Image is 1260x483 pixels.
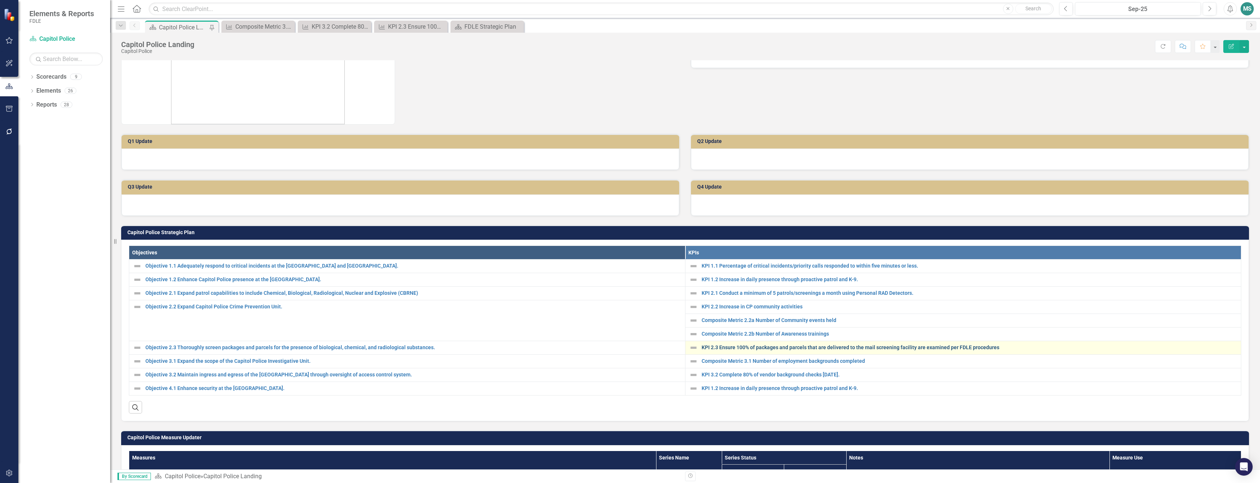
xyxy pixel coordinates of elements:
div: Open Intercom Messenger [1235,458,1253,476]
div: 26 [65,88,76,94]
a: Objective 4.1 Enhance security at the [GEOGRAPHIC_DATA]. [145,386,681,391]
td: Double-Click to Edit Right Click for Context Menu [129,341,685,355]
img: Not Defined [133,384,142,393]
span: By Scorecard [117,473,151,480]
td: Double-Click to Edit Right Click for Context Menu [129,273,685,287]
img: Not Defined [133,303,142,311]
a: Objective 1.1 Adequately respond to critical incidents at the [GEOGRAPHIC_DATA] and [GEOGRAPHIC_D... [145,263,681,269]
img: Not Defined [133,262,142,271]
h3: Q4 Update [697,184,1245,190]
a: KPI 1.1 Percentage of critical incidents/priority calls responded to within five minutes or less. [702,263,1238,269]
div: 28 [61,101,72,108]
td: Double-Click to Edit Right Click for Context Menu [685,273,1241,287]
a: Capitol Police [29,35,103,43]
a: KPI 3.2 Complete 80% of vendor background checks [DATE]. [300,22,369,31]
div: Capitol Police [121,49,194,54]
div: » [155,472,680,481]
h3: Capitol Police Measure Updater [127,435,1245,440]
div: Sep-25 [1078,5,1198,14]
td: Double-Click to Edit Right Click for Context Menu [129,368,685,382]
small: FDLE [29,18,94,24]
div: Capitol Police Landing [121,40,194,49]
img: Not Defined [689,262,698,271]
td: Double-Click to Edit Right Click for Context Menu [685,355,1241,368]
td: Double-Click to Edit Right Click for Context Menu [685,368,1241,382]
img: Not Defined [689,289,698,298]
a: KPI 2.1 Conduct a minimum of 5 patrols/screenings a month using Personal RAD Detectors. [702,290,1238,296]
a: KPI 2.3 Ensure 100% of packages and parcels that are delivered to the mail screening facility are... [702,345,1238,350]
a: FDLE Strategic Plan [452,22,522,31]
a: Objective 3.2 Maintain ingress and egress of the [GEOGRAPHIC_DATA] through oversight of access co... [145,372,681,378]
img: Not Defined [133,343,142,352]
td: Double-Click to Edit Right Click for Context Menu [685,328,1241,341]
td: Double-Click to Edit Right Click for Context Menu [129,382,685,396]
td: Double-Click to Edit Right Click for Context Menu [685,314,1241,328]
a: Elements [36,87,61,95]
h3: Q2 Update [697,139,1245,144]
a: Composite Metric 3.1 Number of employment backgrounds completed [223,22,293,31]
img: Not Defined [133,371,142,379]
img: Not Defined [133,357,142,366]
img: Not Defined [689,371,698,379]
img: Not Defined [133,289,142,298]
a: Objective 2.2 Expand Capitol Police Crime Prevention Unit. [145,304,681,310]
img: Not Defined [689,384,698,393]
td: Double-Click to Edit Right Click for Context Menu [685,382,1241,396]
img: Not Defined [133,275,142,284]
img: Not Defined [689,316,698,325]
h3: Q1 Update [128,139,676,144]
h3: Q3 Update [128,184,676,190]
a: Objective 2.1 Expand patrol capabilities to include Chemical, Biological, Radiological, Nuclear a... [145,290,681,296]
a: Objective 1.2 Enhance Capitol Police presence at the [GEOGRAPHIC_DATA]. [145,277,681,282]
button: MS [1241,2,1254,15]
img: Not Defined [689,357,698,366]
td: Double-Click to Edit Right Click for Context Menu [129,300,685,341]
input: Search ClearPoint... [149,3,1054,15]
div: KPI 3.2 Complete 80% of vendor background checks [DATE]. [312,22,369,31]
a: Composite Metric 2.2b Number of Awareness trainings [702,331,1238,337]
span: Elements & Reports [29,9,94,18]
div: Capitol Police Landing [203,473,262,480]
td: Double-Click to Edit Right Click for Context Menu [685,260,1241,273]
a: Objective 2.3 Thoroughly screen packages and parcels for the presence of biological, chemical, an... [145,345,681,350]
div: Composite Metric 3.1 Number of employment backgrounds completed [235,22,293,31]
a: Objective 3.1 Expand the scope of the Capitol Police Investigative Unit. [145,358,681,364]
img: Not Defined [689,330,698,339]
button: Sep-25 [1075,2,1201,15]
td: Double-Click to Edit Right Click for Context Menu [129,260,685,273]
div: KPI 2.3 Ensure 100% of packages and parcels that are delivered to the mail screening facility are... [388,22,446,31]
img: ClearPoint Strategy [4,8,17,21]
div: Capitol Police Landing [159,23,207,32]
td: Double-Click to Edit Right Click for Context Menu [129,355,685,368]
a: Composite Metric 3.1 Number of employment backgrounds completed [702,358,1238,364]
img: Not Defined [689,343,698,352]
div: 9 [70,74,82,80]
a: KPI 2.3 Ensure 100% of packages and parcels that are delivered to the mail screening facility are... [376,22,446,31]
a: KPI 2.2 Increase in CP community activities [702,304,1238,310]
input: Search Below... [29,53,103,65]
div: FDLE Strategic Plan [464,22,522,31]
img: Not Defined [689,275,698,284]
td: Double-Click to Edit Right Click for Context Menu [129,287,685,300]
td: Double-Click to Edit Right Click for Context Menu [685,300,1241,314]
a: Scorecards [36,73,66,81]
a: Capitol Police [165,473,200,480]
h3: Capitol Police Strategic Plan [127,230,1245,235]
a: KPI 1.2 Increase in daily presence through proactive patrol and K-9. [702,386,1238,391]
a: KPI 3.2 Complete 80% of vendor background checks [DATE]. [702,372,1238,378]
a: Reports [36,101,57,109]
a: Composite Metric 2.2a Number of Community events held [702,318,1238,323]
img: Not Defined [689,303,698,311]
span: Search [1025,6,1041,11]
td: Double-Click to Edit Right Click for Context Menu [685,341,1241,355]
button: Search [1015,4,1052,14]
td: Double-Click to Edit Right Click for Context Menu [685,287,1241,300]
a: KPI 1.2 Increase in daily presence through proactive patrol and K-9. [702,277,1238,282]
